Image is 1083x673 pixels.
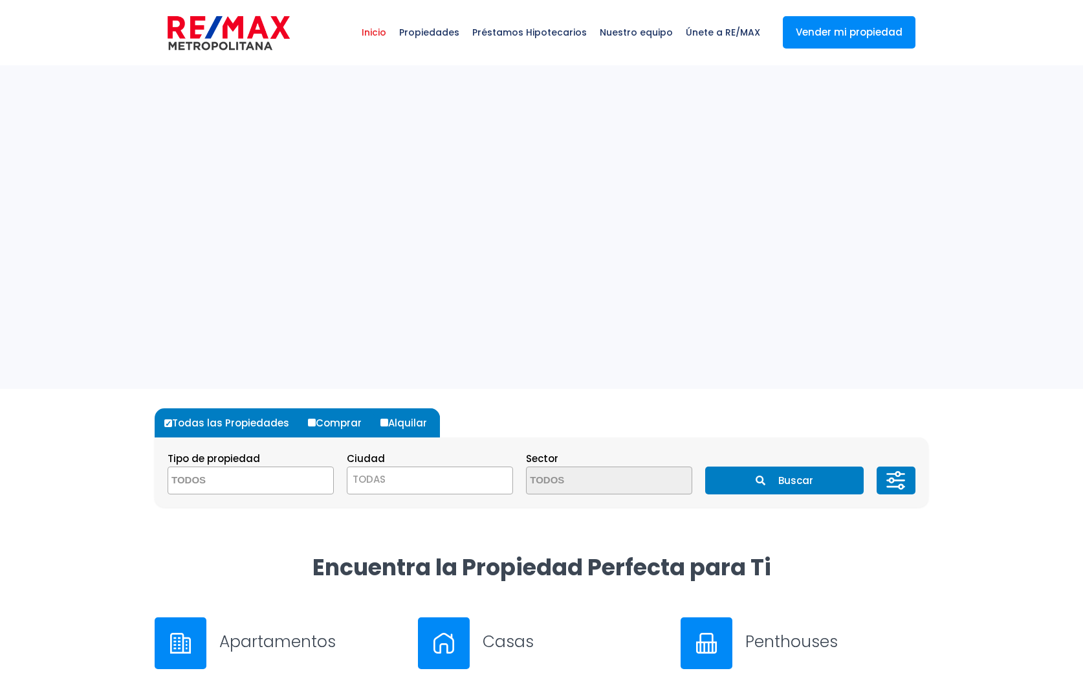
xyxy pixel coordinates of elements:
span: TODAS [347,467,513,494]
span: Nuestro equipo [593,13,679,52]
h3: Casas [483,630,666,653]
input: Comprar [308,419,316,426]
img: remax-metropolitana-logo [168,14,290,52]
a: Apartamentos [155,617,402,669]
span: Inicio [355,13,393,52]
span: Préstamos Hipotecarios [466,13,593,52]
span: Únete a RE/MAX [679,13,767,52]
h3: Penthouses [745,630,928,653]
span: Propiedades [393,13,466,52]
label: Todas las Propiedades [161,408,302,437]
span: TODAS [353,472,386,486]
input: Todas las Propiedades [164,419,172,427]
textarea: Search [168,467,294,495]
input: Alquilar [380,419,388,426]
span: Tipo de propiedad [168,452,260,465]
span: Sector [526,452,558,465]
button: Buscar [705,467,863,494]
a: Vender mi propiedad [783,16,915,49]
label: Alquilar [377,408,440,437]
textarea: Search [527,467,652,495]
a: Casas [418,617,666,669]
span: TODAS [347,470,512,489]
h3: Apartamentos [219,630,402,653]
strong: Encuentra la Propiedad Perfecta para Ti [312,551,771,583]
a: Penthouses [681,617,928,669]
span: Ciudad [347,452,385,465]
label: Comprar [305,408,375,437]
